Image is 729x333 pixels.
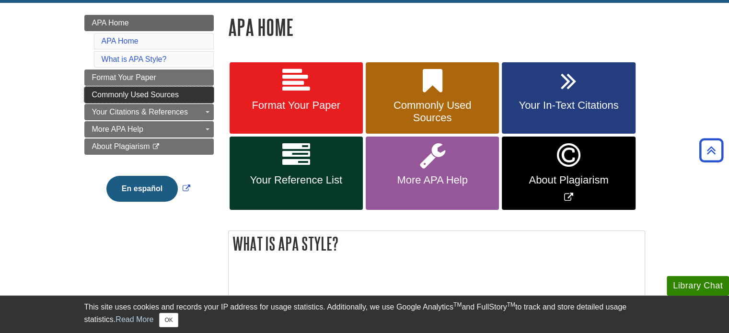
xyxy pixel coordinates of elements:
a: Your Citations & References [84,104,214,120]
h2: What is APA Style? [229,231,645,256]
a: Read More [116,315,153,323]
a: Format Your Paper [230,62,363,134]
span: Commonly Used Sources [373,99,492,124]
a: Commonly Used Sources [366,62,499,134]
button: En español [106,176,178,202]
span: APA Home [92,19,129,27]
a: About Plagiarism [84,138,214,155]
a: Back to Top [696,144,727,157]
h1: APA Home [228,15,645,39]
a: Link opens in new window [502,137,635,210]
span: Format Your Paper [92,73,156,81]
a: APA Home [102,37,139,45]
a: What is APA Style? [102,55,167,63]
span: More APA Help [373,174,492,186]
button: Close [159,313,178,327]
span: About Plagiarism [509,174,628,186]
a: Format Your Paper [84,69,214,86]
sup: TM [453,301,462,308]
div: Guide Page Menu [84,15,214,218]
i: This link opens in a new window [152,144,160,150]
button: Library Chat [667,276,729,296]
span: Commonly Used Sources [92,91,179,99]
a: Your Reference List [230,137,363,210]
a: More APA Help [84,121,214,138]
span: Your Citations & References [92,108,188,116]
span: Your Reference List [237,174,356,186]
sup: TM [507,301,515,308]
a: More APA Help [366,137,499,210]
a: APA Home [84,15,214,31]
span: Format Your Paper [237,99,356,112]
span: About Plagiarism [92,142,150,150]
a: Commonly Used Sources [84,87,214,103]
a: Your In-Text Citations [502,62,635,134]
span: Your In-Text Citations [509,99,628,112]
a: Link opens in new window [104,184,193,193]
div: This site uses cookies and records your IP address for usage statistics. Additionally, we use Goo... [84,301,645,327]
span: More APA Help [92,125,143,133]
